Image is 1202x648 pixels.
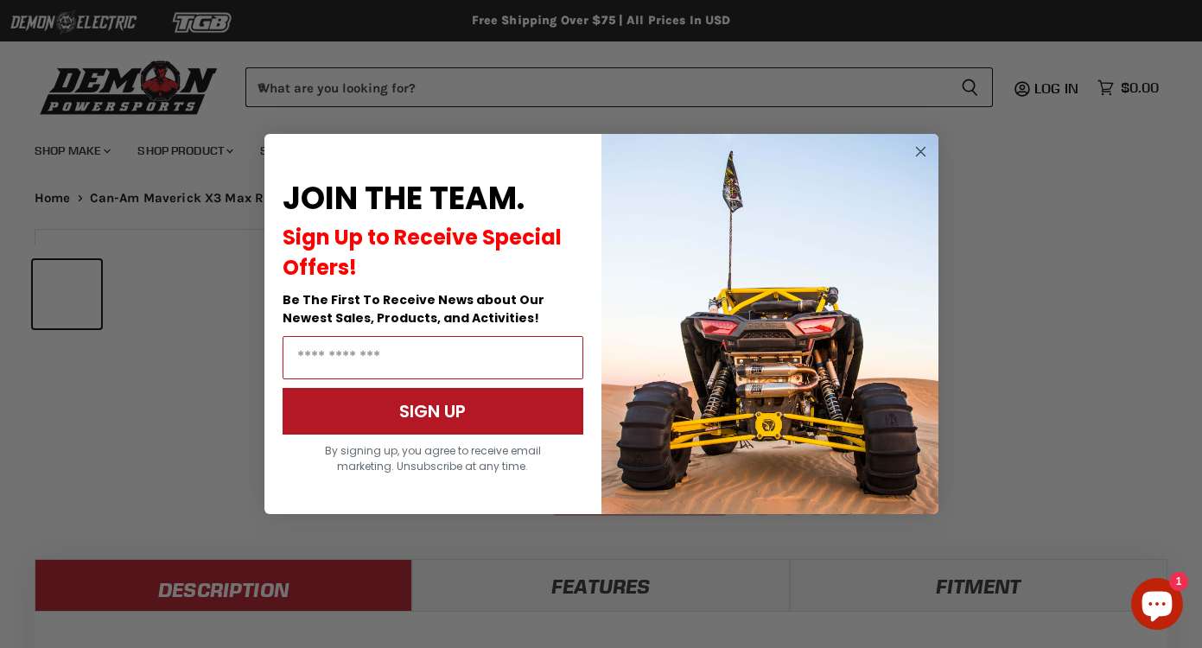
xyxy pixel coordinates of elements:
[601,134,938,514] img: a9095488-b6e7-41ba-879d-588abfab540b.jpeg
[283,291,544,327] span: Be The First To Receive News about Our Newest Sales, Products, and Activities!
[910,141,932,162] button: Close dialog
[283,336,583,379] input: Email Address
[1126,578,1188,634] inbox-online-store-chat: Shopify online store chat
[283,388,583,435] button: SIGN UP
[283,176,525,220] span: JOIN THE TEAM.
[283,223,562,282] span: Sign Up to Receive Special Offers!
[325,443,541,473] span: By signing up, you agree to receive email marketing. Unsubscribe at any time.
